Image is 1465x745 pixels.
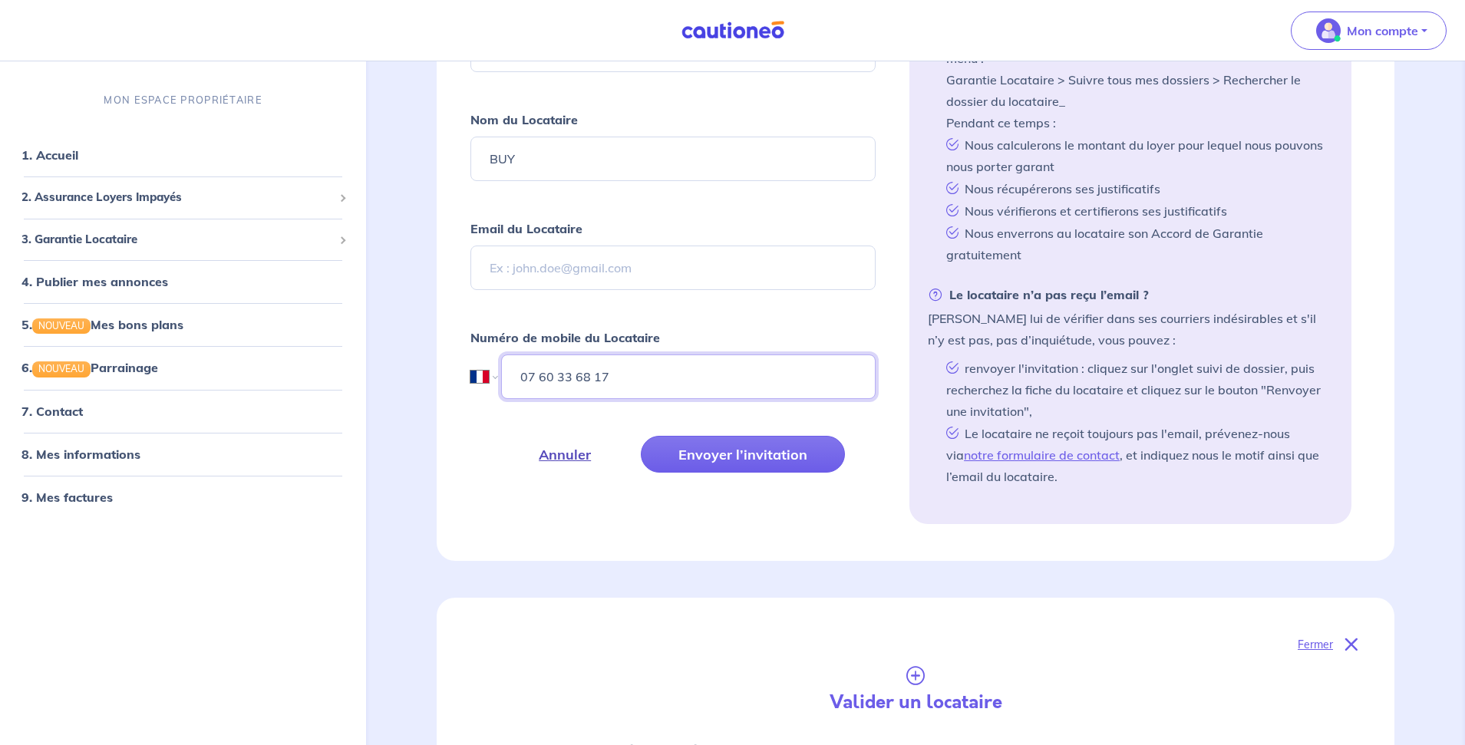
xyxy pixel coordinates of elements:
div: 3. Garantie Locataire [6,225,360,255]
strong: Nom du Locataire [470,112,578,127]
div: 2. Assurance Loyers Impayés [6,183,360,213]
li: Le locataire ne reçoit toujours pas l'email, prévenez-nous via , et indiquez nous le motif ainsi ... [940,422,1333,487]
p: MON ESPACE PROPRIÉTAIRE [104,93,262,107]
button: Annuler [501,436,629,473]
div: 9. Mes factures [6,482,360,513]
li: renvoyer l'invitation : cliquez sur l'onglet suivi de dossier, puis recherchez la fiche du locata... [940,357,1333,422]
a: notre formulaire de contact [964,447,1120,463]
span: 3. Garantie Locataire [21,231,333,249]
li: Nous récupérerons ses justificatifs [940,177,1333,199]
input: Ex : Durand [470,137,876,181]
li: Nous calculerons le montant du loyer pour lequel nous pouvons nous porter garant [940,134,1333,177]
a: 4. Publier mes annonces [21,274,168,289]
h4: Valider un locataire [690,691,1141,714]
li: Nous enverrons au locataire son Accord de Garantie gratuitement [940,222,1333,265]
p: Fermer [1298,635,1333,654]
div: 5.NOUVEAUMes bons plans [6,309,360,340]
a: 6.NOUVEAUParrainage [21,360,158,375]
button: Envoyer l’invitation [641,436,845,473]
p: Mon compte [1347,21,1418,40]
a: 1. Accueil [21,147,78,163]
input: Ex : john.doe@gmail.com [470,246,876,290]
a: 8. Mes informations [21,447,140,462]
img: Cautioneo [675,21,790,40]
li: [PERSON_NAME] lui de vérifier dans ses courriers indésirables et s'il n’y est pas, pas d’inquiétu... [928,284,1333,487]
div: 6.NOUVEAUParrainage [6,352,360,383]
div: 7. Contact [6,396,360,427]
div: 4. Publier mes annonces [6,266,360,297]
div: 1. Accueil [6,140,360,170]
img: illu_account_valid_menu.svg [1316,18,1341,43]
span: 2. Assurance Loyers Impayés [21,189,333,206]
strong: Email du Locataire [470,221,582,236]
a: 5.NOUVEAUMes bons plans [21,317,183,332]
button: illu_account_valid_menu.svgMon compte [1291,12,1447,50]
strong: Numéro de mobile du Locataire [470,330,660,345]
a: 7. Contact [21,404,83,419]
a: 9. Mes factures [21,490,113,505]
li: Nous vérifierons et certifierons ses justificatifs [940,199,1333,222]
input: 06 45 54 34 33 [501,354,876,399]
div: 8. Mes informations [6,439,360,470]
strong: Le locataire n’a pas reçu l’email ? [928,284,1149,305]
li: Vous pourrez suivre l’avancement de sa souscription, depuis le menu : Garantie Locataire > Suivre... [940,25,1333,134]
